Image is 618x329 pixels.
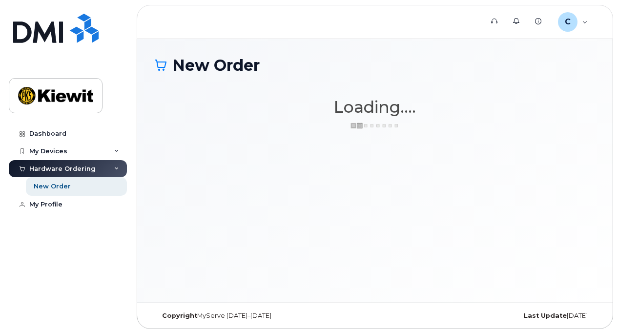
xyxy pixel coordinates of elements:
h1: New Order [155,57,595,74]
img: ajax-loader-3a6953c30dc77f0bf724df975f13086db4f4c1262e45940f03d1251963f1bf2e.gif [350,122,399,129]
div: [DATE] [448,312,595,320]
strong: Last Update [524,312,567,319]
strong: Copyright [162,312,197,319]
h1: Loading.... [155,98,595,116]
div: MyServe [DATE]–[DATE] [155,312,302,320]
